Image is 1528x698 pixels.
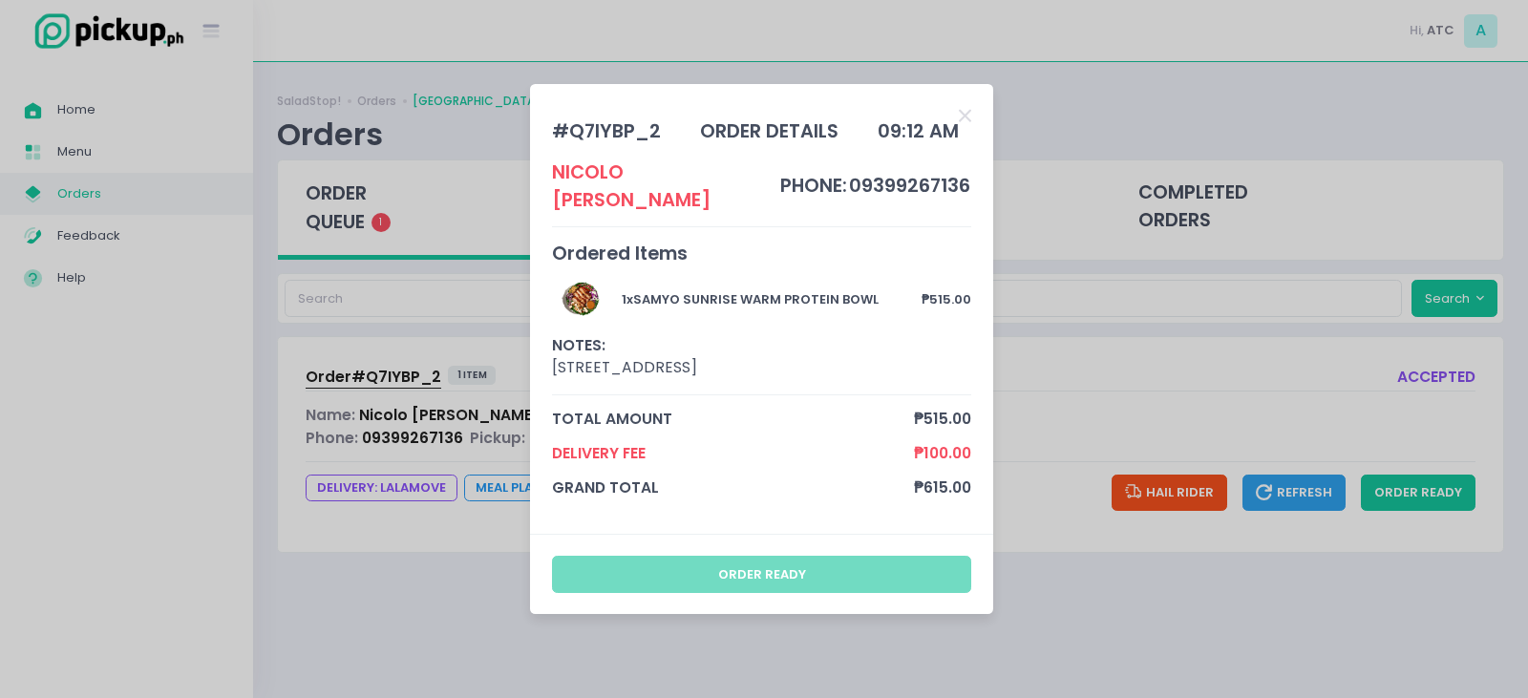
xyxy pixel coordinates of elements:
[552,408,915,430] span: total amount
[849,173,970,199] span: 09399267136
[552,556,972,592] button: order ready
[878,117,959,145] div: 09:12 AM
[914,476,971,498] span: ₱615.00
[914,408,971,430] span: ₱515.00
[779,159,848,215] td: phone:
[552,159,780,215] div: Nicolo [PERSON_NAME]
[552,240,972,267] div: Ordered Items
[552,476,915,498] span: grand total
[700,117,838,145] div: order details
[959,105,971,124] button: Close
[914,442,971,464] span: ₱100.00
[552,117,661,145] div: # Q7IYBP_2
[552,442,915,464] span: Delivery Fee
